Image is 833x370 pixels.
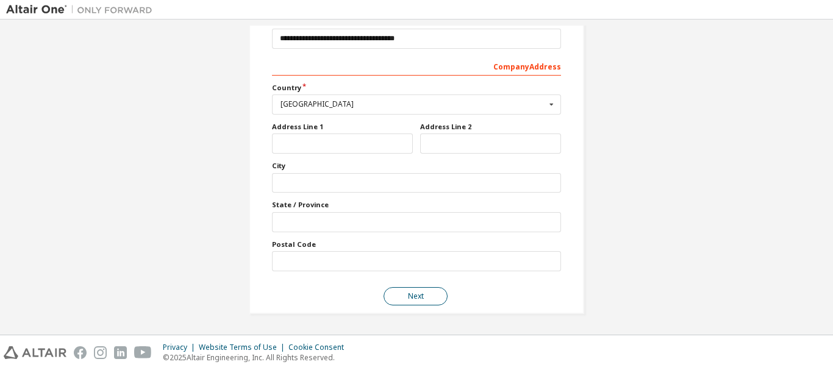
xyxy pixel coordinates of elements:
[420,122,561,132] label: Address Line 2
[288,343,351,352] div: Cookie Consent
[272,56,561,76] div: Company Address
[134,346,152,359] img: youtube.svg
[272,161,561,171] label: City
[272,240,561,249] label: Postal Code
[74,346,87,359] img: facebook.svg
[6,4,159,16] img: Altair One
[384,287,448,305] button: Next
[199,343,288,352] div: Website Terms of Use
[272,83,561,93] label: Country
[163,343,199,352] div: Privacy
[114,346,127,359] img: linkedin.svg
[281,101,546,108] div: [GEOGRAPHIC_DATA]
[94,346,107,359] img: instagram.svg
[4,346,66,359] img: altair_logo.svg
[272,122,413,132] label: Address Line 1
[163,352,351,363] p: © 2025 Altair Engineering, Inc. All Rights Reserved.
[272,200,561,210] label: State / Province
